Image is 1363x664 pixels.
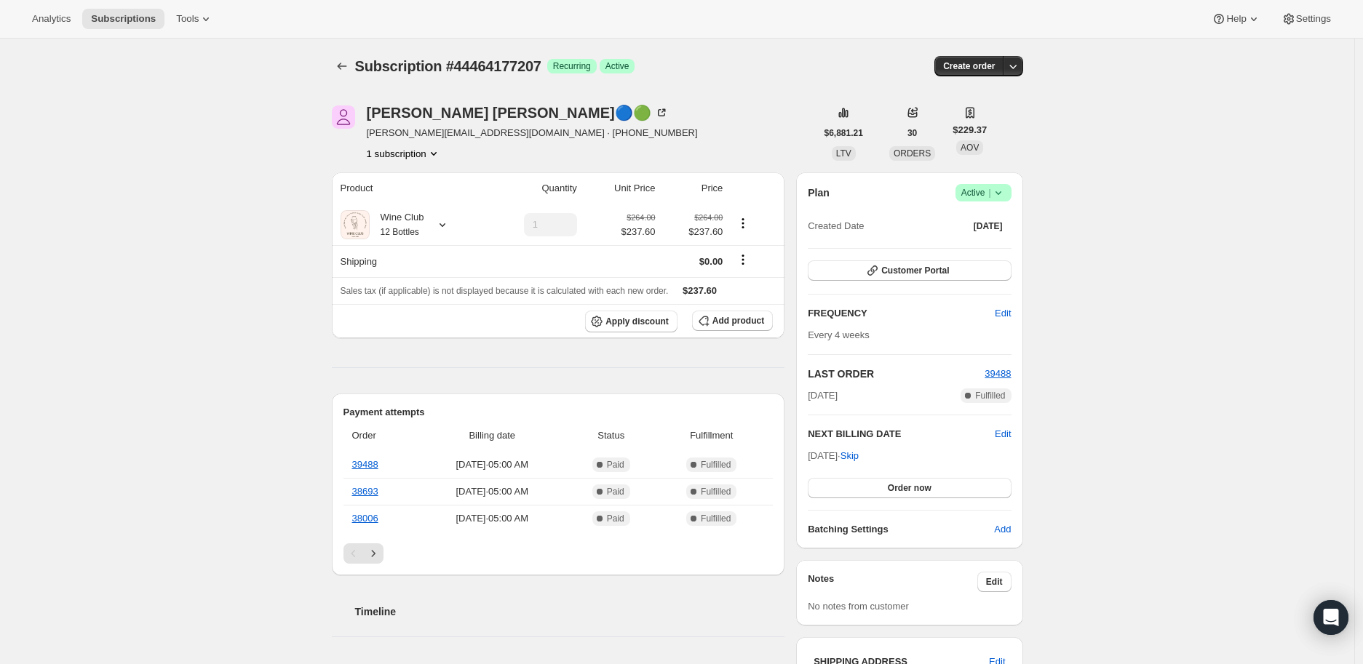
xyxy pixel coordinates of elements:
[421,457,563,472] span: [DATE] · 05:00 AM
[421,428,563,443] span: Billing date
[808,601,909,612] span: No notes from customer
[816,123,872,143] button: $6,881.21
[699,256,723,267] span: $0.00
[367,126,698,140] span: [PERSON_NAME][EMAIL_ADDRESS][DOMAIN_NAME] · [PHONE_NUMBER]
[975,390,1005,401] span: Fulfilled
[899,123,926,143] button: 30
[341,286,669,296] span: Sales tax (if applicable) is not displayed because it is calculated with each new order.
[988,187,990,199] span: |
[553,60,591,72] span: Recurring
[605,60,629,72] span: Active
[808,367,985,381] h2: LAST ORDER
[352,486,378,497] a: 38693
[965,216,1012,236] button: [DATE]
[731,215,755,231] button: Product actions
[986,302,1020,325] button: Edit
[731,252,755,268] button: Shipping actions
[694,213,723,222] small: $264.00
[343,543,774,564] nav: Pagination
[664,225,723,239] span: $237.60
[832,444,867,468] button: Skip
[995,306,1011,321] span: Edit
[167,9,222,29] button: Tools
[974,220,1003,232] span: [DATE]
[572,428,650,443] span: Status
[352,459,378,470] a: 39488
[995,427,1011,441] button: Edit
[934,56,1004,76] button: Create order
[808,572,977,592] h3: Notes
[176,13,199,25] span: Tools
[894,148,931,159] span: ORDERS
[627,213,655,222] small: $264.00
[808,329,870,340] span: Every 4 weeks
[332,105,355,129] span: Kurt Backus🔵🟢
[977,572,1012,592] button: Edit
[355,58,541,74] span: Subscription #44464177207
[32,13,71,25] span: Analytics
[907,127,917,139] span: 30
[1203,9,1269,29] button: Help
[961,143,979,153] span: AOV
[1296,13,1331,25] span: Settings
[808,522,994,537] h6: Batching Settings
[701,513,731,524] span: Fulfilled
[986,576,1003,588] span: Edit
[367,105,669,120] div: [PERSON_NAME] [PERSON_NAME]🔵🟢
[381,227,419,237] small: 12 Bottles
[332,245,484,277] th: Shipping
[808,450,859,461] span: [DATE] ·
[659,428,764,443] span: Fulfillment
[808,388,838,403] span: [DATE]
[985,368,1011,379] a: 39488
[808,185,830,200] h2: Plan
[484,172,581,204] th: Quantity
[841,449,859,463] span: Skip
[701,459,731,471] span: Fulfilled
[953,123,987,137] span: $229.37
[961,185,1006,200] span: Active
[332,56,352,76] button: Subscriptions
[1273,9,1340,29] button: Settings
[82,9,164,29] button: Subscriptions
[332,172,484,204] th: Product
[808,219,864,233] span: Created Date
[421,511,563,526] span: [DATE] · 05:00 AM
[692,311,773,331] button: Add product
[836,148,851,159] span: LTV
[343,405,774,420] h2: Payment attempts
[581,172,660,204] th: Unit Price
[659,172,727,204] th: Price
[683,285,717,296] span: $237.60
[1314,600,1348,635] div: Open Intercom Messenger
[363,543,384,564] button: Next
[367,146,441,161] button: Product actions
[824,127,863,139] span: $6,881.21
[712,315,764,327] span: Add product
[607,459,624,471] span: Paid
[808,260,1011,281] button: Customer Portal
[607,486,624,497] span: Paid
[808,478,1011,498] button: Order now
[985,367,1011,381] button: 39488
[808,306,995,321] h2: FREQUENCY
[23,9,79,29] button: Analytics
[607,513,624,524] span: Paid
[355,604,785,619] h2: Timeline
[881,265,949,276] span: Customer Portal
[585,311,677,332] button: Apply discount
[701,486,731,497] span: Fulfilled
[370,210,424,239] div: Wine Club
[343,420,417,452] th: Order
[605,316,669,327] span: Apply discount
[1226,13,1246,25] span: Help
[621,225,655,239] span: $237.60
[91,13,156,25] span: Subscriptions
[421,484,563,499] span: [DATE] · 05:00 AM
[352,513,378,524] a: 38006
[341,210,370,239] img: product img
[808,427,995,441] h2: NEXT BILLING DATE
[985,518,1020,541] button: Add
